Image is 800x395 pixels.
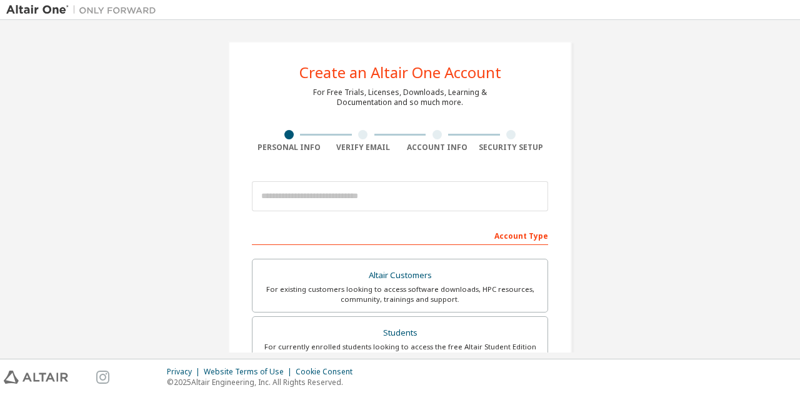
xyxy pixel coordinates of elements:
[204,367,296,377] div: Website Terms of Use
[4,371,68,384] img: altair_logo.svg
[260,267,540,284] div: Altair Customers
[326,142,401,152] div: Verify Email
[252,142,326,152] div: Personal Info
[167,377,360,387] p: © 2025 Altair Engineering, Inc. All Rights Reserved.
[6,4,162,16] img: Altair One
[260,284,540,304] div: For existing customers looking to access software downloads, HPC resources, community, trainings ...
[260,342,540,362] div: For currently enrolled students looking to access the free Altair Student Edition bundle and all ...
[299,65,501,80] div: Create an Altair One Account
[474,142,549,152] div: Security Setup
[313,87,487,107] div: For Free Trials, Licenses, Downloads, Learning & Documentation and so much more.
[260,324,540,342] div: Students
[252,225,548,245] div: Account Type
[96,371,109,384] img: instagram.svg
[296,367,360,377] div: Cookie Consent
[400,142,474,152] div: Account Info
[167,367,204,377] div: Privacy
